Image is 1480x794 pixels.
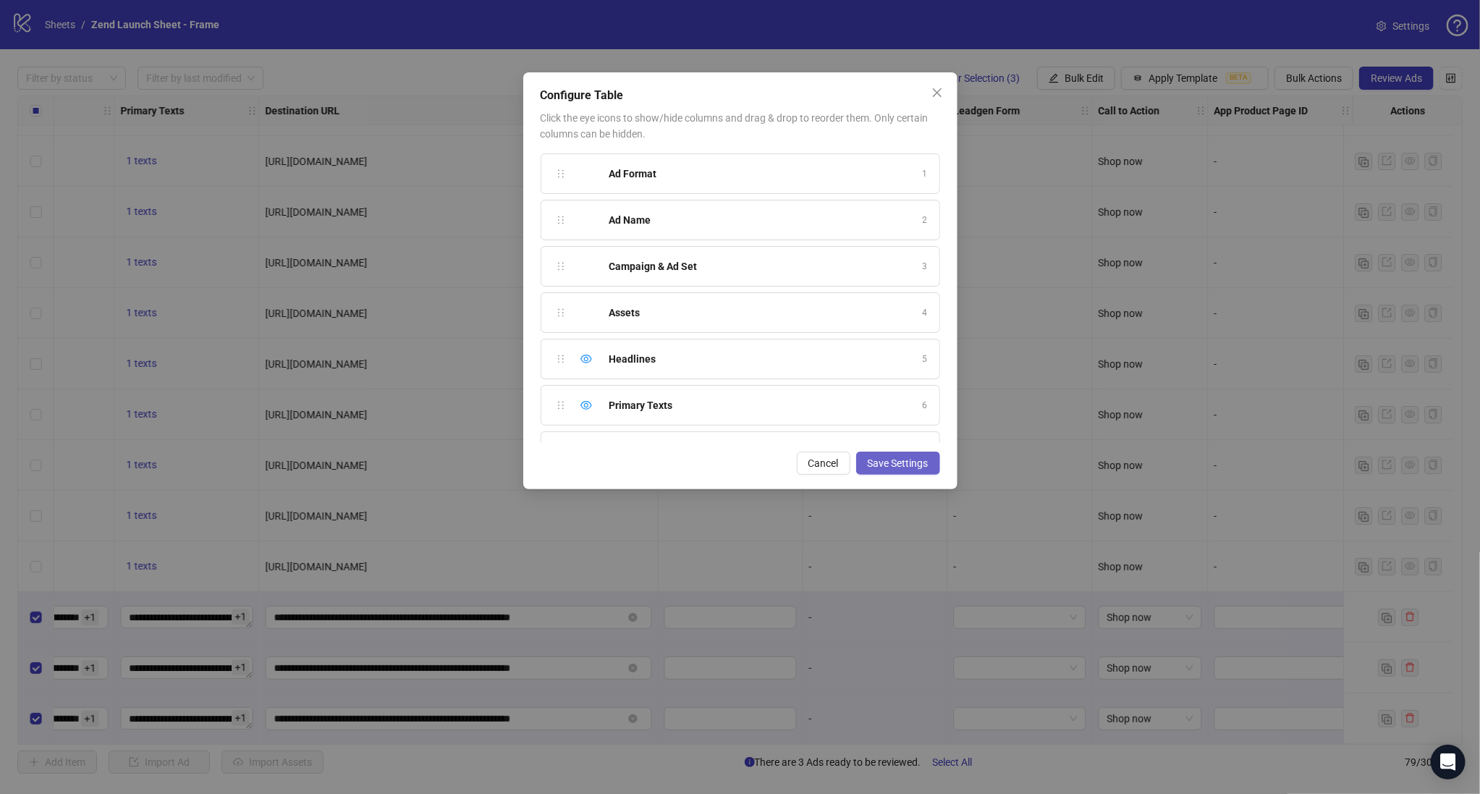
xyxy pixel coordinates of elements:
span: 2 [923,214,928,227]
span: holder [556,261,566,271]
span: 3 [923,260,928,274]
strong: Headlines [609,353,656,365]
button: Cancel [797,452,850,475]
span: holder [556,169,566,179]
strong: Campaign & Ad Set [609,261,698,272]
span: holder [556,215,566,225]
strong: Primary Texts [609,400,673,411]
span: 4 [923,306,928,320]
strong: Ad Format [609,168,657,180]
div: Hide column [578,350,595,368]
span: holder [556,308,566,318]
span: 6 [923,399,928,413]
span: eye [580,400,592,411]
div: Hide column [578,397,595,414]
span: Cancel [808,457,839,469]
strong: Ad Name [609,214,651,226]
span: close [931,87,943,98]
strong: Assets [609,307,640,318]
span: holder [556,354,566,364]
span: eye [580,353,592,365]
div: Open Intercom Messenger [1431,745,1466,780]
span: Save Settings [868,457,929,469]
span: holder [556,400,566,410]
span: 1 [923,167,928,181]
span: Click the eye icons to show/hide columns and drag & drop to reorder them. Only certain columns ca... [541,112,929,140]
button: Save Settings [856,452,940,475]
span: 5 [923,352,928,366]
div: Configure Table [541,87,940,104]
button: Close [926,81,949,104]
